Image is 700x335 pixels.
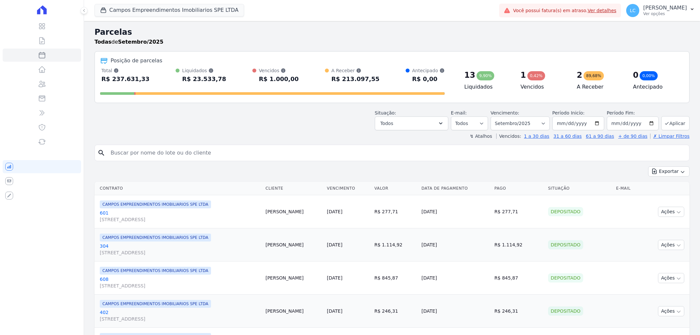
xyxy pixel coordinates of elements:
[419,182,492,195] th: Data de Pagamento
[259,67,299,74] div: Vencidos
[327,308,342,314] a: [DATE]
[633,83,679,91] h4: Antecipado
[327,275,342,281] a: [DATE]
[331,67,380,74] div: A Receber
[412,67,445,74] div: Antecipado
[100,309,260,322] a: 402[STREET_ADDRESS]
[100,249,260,256] span: [STREET_ADDRESS]
[95,38,163,46] p: de
[100,216,260,223] span: [STREET_ADDRESS]
[492,262,545,295] td: R$ 845,87
[100,276,260,289] a: 608[STREET_ADDRESS]
[658,207,684,217] button: Ações
[100,243,260,256] a: 304[STREET_ADDRESS]
[451,110,467,115] label: E-mail:
[496,134,521,139] label: Vencidos:
[661,116,689,130] button: Aplicar
[545,182,613,195] th: Situação
[263,182,324,195] th: Cliente
[524,134,549,139] a: 1 a 30 dias
[100,234,211,241] span: CAMPOS EMPREENDIMENTOS IMOBILIARIOS SPE LTDA
[491,110,519,115] label: Vencimento:
[588,8,617,13] a: Ver detalhes
[100,200,211,208] span: CAMPOS EMPREENDIMENTOS IMOBILIARIOS SPE LTDA
[182,67,226,74] div: Liquidados
[464,70,475,80] div: 13
[492,228,545,262] td: R$ 1.114,92
[577,83,622,91] h4: A Receber
[101,67,150,74] div: Total
[643,11,687,16] p: Ver opções
[263,228,324,262] td: [PERSON_NAME]
[648,166,689,177] button: Exportar
[658,240,684,250] button: Ações
[643,5,687,11] p: [PERSON_NAME]
[372,295,419,328] td: R$ 246,31
[548,240,583,249] div: Depositado
[95,39,112,45] strong: Todas
[548,273,583,283] div: Depositado
[324,182,372,195] th: Vencimento
[331,74,380,84] div: R$ 213.097,55
[640,71,657,80] div: 0,00%
[658,273,684,283] button: Ações
[419,262,492,295] td: [DATE]
[586,134,614,139] a: 61 a 90 dias
[470,134,492,139] label: ↯ Atalhos
[513,7,616,14] span: Você possui fatura(s) em atraso.
[419,295,492,328] td: [DATE]
[583,71,604,80] div: 89,68%
[618,134,647,139] a: + de 90 dias
[412,74,445,84] div: R$ 0,00
[259,74,299,84] div: R$ 1.000,00
[118,39,163,45] strong: Setembro/2025
[101,74,150,84] div: R$ 237.631,33
[419,228,492,262] td: [DATE]
[372,262,419,295] td: R$ 845,87
[95,4,244,16] button: Campos Empreendimentos Imobiliarios SPE LTDA
[520,70,526,80] div: 1
[263,262,324,295] td: [PERSON_NAME]
[327,209,342,214] a: [DATE]
[658,306,684,316] button: Ações
[107,146,687,159] input: Buscar por nome do lote ou do cliente
[548,207,583,216] div: Depositado
[95,182,263,195] th: Contrato
[577,70,582,80] div: 2
[263,195,324,228] td: [PERSON_NAME]
[520,83,566,91] h4: Vencidos
[464,83,510,91] h4: Liquidados
[607,110,659,116] label: Período Fim:
[375,110,396,115] label: Situação:
[327,242,342,247] a: [DATE]
[95,26,689,38] h2: Parcelas
[621,1,700,20] button: LC [PERSON_NAME] Ver opções
[548,306,583,316] div: Depositado
[630,8,636,13] span: LC
[372,228,419,262] td: R$ 1.114,92
[375,116,448,130] button: Todos
[100,300,211,308] span: CAMPOS EMPREENDIMENTOS IMOBILIARIOS SPE LTDA
[372,195,419,228] td: R$ 277,71
[111,57,162,65] div: Posição de parcelas
[380,119,393,127] span: Todos
[97,149,105,157] i: search
[477,71,494,80] div: 9,90%
[100,267,211,275] span: CAMPOS EMPREENDIMENTOS IMOBILIARIOS SPE LTDA
[613,182,641,195] th: E-mail
[100,283,260,289] span: [STREET_ADDRESS]
[492,182,545,195] th: Pago
[182,74,226,84] div: R$ 23.533,78
[552,110,584,115] label: Período Inicío:
[553,134,582,139] a: 31 a 60 dias
[492,295,545,328] td: R$ 246,31
[100,316,260,322] span: [STREET_ADDRESS]
[527,71,545,80] div: 0,42%
[263,295,324,328] td: [PERSON_NAME]
[492,195,545,228] td: R$ 277,71
[372,182,419,195] th: Valor
[419,195,492,228] td: [DATE]
[650,134,689,139] a: ✗ Limpar Filtros
[100,210,260,223] a: 601[STREET_ADDRESS]
[633,70,639,80] div: 0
